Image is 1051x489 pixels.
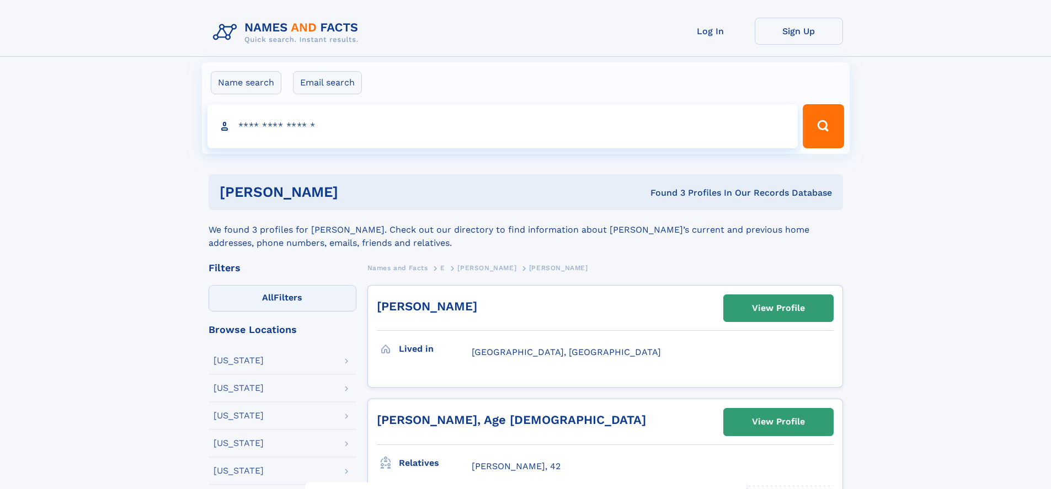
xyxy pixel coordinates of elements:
[207,104,798,148] input: search input
[367,261,428,275] a: Names and Facts
[214,356,264,365] div: [US_STATE]
[377,413,646,427] a: [PERSON_NAME], Age [DEMOGRAPHIC_DATA]
[440,264,445,272] span: E
[494,187,832,199] div: Found 3 Profiles In Our Records Database
[752,295,805,321] div: View Profile
[262,292,274,303] span: All
[220,185,494,199] h1: [PERSON_NAME]
[209,325,356,335] div: Browse Locations
[209,210,843,250] div: We found 3 profiles for [PERSON_NAME]. Check out our directory to find information about [PERSON_...
[214,439,264,448] div: [US_STATE]
[211,71,281,94] label: Name search
[457,264,516,272] span: [PERSON_NAME]
[209,263,356,273] div: Filters
[752,409,805,434] div: View Profile
[214,411,264,420] div: [US_STATE]
[472,347,661,357] span: [GEOGRAPHIC_DATA], [GEOGRAPHIC_DATA]
[529,264,588,272] span: [PERSON_NAME]
[399,340,472,358] h3: Lived in
[724,295,833,321] a: View Profile
[209,285,356,311] label: Filters
[803,104,844,148] button: Search Button
[457,261,516,275] a: [PERSON_NAME]
[214,466,264,475] div: [US_STATE]
[440,261,445,275] a: E
[724,409,833,435] a: View Profile
[472,460,561,472] a: [PERSON_NAME], 42
[755,18,843,45] a: Sign Up
[666,18,755,45] a: Log In
[377,299,477,313] a: [PERSON_NAME]
[293,71,362,94] label: Email search
[399,454,472,472] h3: Relatives
[214,384,264,393] div: [US_STATE]
[209,18,367,47] img: Logo Names and Facts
